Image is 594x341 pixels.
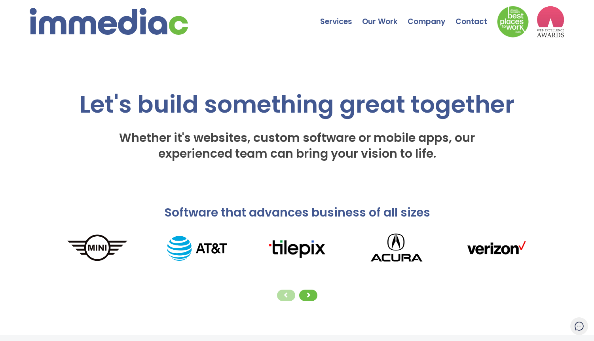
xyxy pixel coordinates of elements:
img: Down [497,6,529,38]
img: logo2_wea_nobg.webp [537,6,564,38]
a: Company [408,2,455,30]
span: Software that advances business of all sizes [164,204,430,221]
span: Let's build something great together [80,88,514,121]
img: verizonLogo.png [446,237,546,259]
span: Whether it's websites, custom software or mobile apps, our experienced team can bring your vision... [119,129,475,162]
img: Acura_logo.png [347,228,446,268]
img: immediac [30,8,188,35]
img: tilepixLogo.png [247,237,347,259]
img: MINI_logo.png [47,233,147,263]
a: Contact [455,2,497,30]
a: Services [320,2,362,30]
img: AT%26T_logo.png [147,236,247,260]
a: Our Work [362,2,408,30]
